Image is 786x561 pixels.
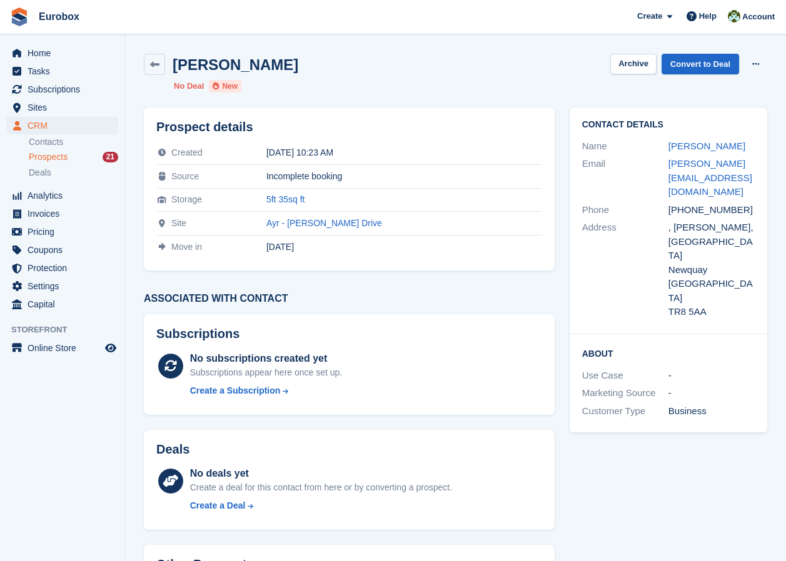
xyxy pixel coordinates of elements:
div: No deals yet [190,466,452,481]
span: Site [171,218,186,228]
span: Protection [28,259,103,277]
span: Invoices [28,205,103,222]
div: , [PERSON_NAME], [GEOGRAPHIC_DATA] [668,221,755,263]
a: menu [6,44,118,62]
span: Tasks [28,62,103,80]
li: No Deal [174,80,204,92]
a: Create a Subscription [190,384,343,397]
div: Create a Subscription [190,384,281,397]
span: CRM [28,117,103,134]
a: menu [6,259,118,277]
div: Name [582,139,668,154]
a: Eurobox [34,6,84,27]
div: Incomplete booking [266,171,542,181]
span: Account [742,11,775,23]
a: menu [6,241,118,259]
span: Move in [171,242,202,252]
span: Help [699,10,717,22]
a: [PERSON_NAME] [668,141,745,151]
a: Contacts [29,136,118,148]
div: [DATE] [266,242,542,252]
span: Settings [28,277,103,295]
div: Use Case [582,369,668,383]
div: [GEOGRAPHIC_DATA] [668,277,755,305]
span: Storefront [11,324,124,336]
h2: About [582,347,755,359]
a: menu [6,117,118,134]
h2: Prospect details [156,120,542,134]
span: Source [171,171,199,181]
div: Business [668,404,755,419]
div: Customer Type [582,404,668,419]
h3: Associated with contact [144,293,555,304]
a: Ayr - [PERSON_NAME] Drive [266,218,382,228]
span: Storage [171,194,202,204]
a: menu [6,187,118,204]
span: Prospects [29,151,68,163]
div: Create a deal for this contact from here or by converting a prospect. [190,481,452,494]
span: Online Store [28,339,103,357]
span: Created [171,147,203,157]
li: New [209,80,241,92]
a: menu [6,81,118,98]
div: Create a Deal [190,499,246,512]
span: Analytics [28,187,103,204]
span: Deals [29,167,51,179]
span: Subscriptions [28,81,103,98]
a: menu [6,99,118,116]
div: - [668,386,755,400]
img: stora-icon-8386f47178a22dfd0bd8f6a31ec36ba5ce8667c1dd55bd0f319d3a0aa187defe.svg [10,7,29,26]
div: Subscriptions appear here once set up. [190,366,343,379]
a: Convert to Deal [662,54,739,74]
span: Capital [28,295,103,313]
div: [DATE] 10:23 AM [266,147,542,157]
div: Email [582,157,668,199]
a: Deals [29,166,118,179]
div: Address [582,221,668,319]
h2: Subscriptions [156,327,542,341]
img: Lorna Russell [728,10,740,22]
div: Marketing Source [582,386,668,400]
a: Create a Deal [190,499,452,512]
h2: Contact Details [582,120,755,130]
div: Newquay [668,263,755,277]
a: menu [6,62,118,80]
span: Sites [28,99,103,116]
span: Create [637,10,662,22]
div: - [668,369,755,383]
a: menu [6,277,118,295]
a: menu [6,339,118,357]
div: 21 [103,152,118,162]
a: Prospects 21 [29,151,118,164]
div: [PHONE_NUMBER] [668,203,755,217]
h2: Deals [156,442,189,457]
span: Pricing [28,223,103,241]
a: Preview store [103,340,118,355]
a: menu [6,295,118,313]
a: 5ft 35sq ft [266,194,305,204]
div: TR8 5AA [668,305,755,319]
a: [PERSON_NAME][EMAIL_ADDRESS][DOMAIN_NAME] [668,158,752,197]
span: Coupons [28,241,103,259]
a: menu [6,223,118,241]
a: menu [6,205,118,222]
div: No subscriptions created yet [190,351,343,366]
button: Archive [610,54,657,74]
h2: [PERSON_NAME] [173,56,298,73]
span: Home [28,44,103,62]
div: Phone [582,203,668,217]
